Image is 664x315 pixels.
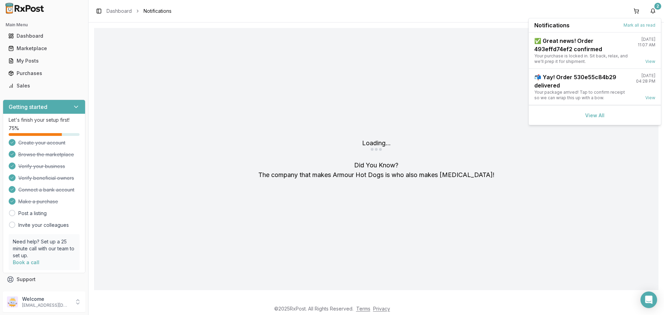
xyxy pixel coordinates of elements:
div: 2 [654,3,661,10]
h3: Getting started [9,103,47,111]
a: Sales [6,80,83,92]
div: Did You Know? [258,160,495,180]
button: Marketplace [3,43,85,54]
div: Marketplace [8,45,80,52]
a: Marketplace [6,42,83,55]
button: My Posts [3,55,85,66]
div: Open Intercom Messenger [640,291,657,308]
span: The company that makes Armour Hot Dogs is who also makes [MEDICAL_DATA] ! [258,171,495,178]
span: Verify beneficial owners [18,175,74,182]
h2: Main Menu [6,22,83,28]
button: Mark all as read [624,22,655,28]
div: Your package arrived! Tap to confirm receipt so we can wrap this up with a bow. [534,90,630,101]
span: Notifications [144,8,172,15]
button: Sales [3,80,85,91]
a: Privacy [373,306,390,312]
div: Purchases [8,70,80,77]
a: View [645,95,655,101]
a: Post a listing [18,210,47,217]
div: ✅ Great news! Order 493effd74ef2 confirmed [534,37,632,53]
a: View All [585,112,605,118]
div: Loading... [362,138,391,148]
a: Dashboard [6,30,83,42]
div: Your purchase is locked in. Sit back, relax, and we'll prep it for shipment. [534,53,632,64]
a: View [645,59,655,64]
div: My Posts [8,57,80,64]
div: 04:28 PM [636,78,655,84]
div: 📬 Yay! Order 530e55c84b29 delivered [534,73,630,90]
button: Dashboard [3,30,85,41]
a: Terms [356,306,370,312]
a: Invite your colleagues [18,222,69,229]
button: Support [3,273,85,286]
span: Connect a bank account [18,186,74,193]
a: My Posts [6,55,83,67]
p: Welcome [22,296,70,303]
span: Feedback [17,288,40,295]
a: Dashboard [107,8,132,15]
button: Feedback [3,286,85,298]
div: [DATE] [642,73,655,78]
p: Let's finish your setup first! [9,117,80,123]
a: Purchases [6,67,83,80]
span: 75 % [9,125,19,132]
nav: breadcrumb [107,8,172,15]
button: Purchases [3,68,85,79]
span: Notifications [534,21,570,29]
span: Verify your business [18,163,65,170]
span: Make a purchase [18,198,58,205]
p: [EMAIL_ADDRESS][DOMAIN_NAME] [22,303,70,308]
img: User avatar [7,296,18,307]
button: 2 [647,6,658,17]
div: [DATE] [642,37,655,42]
div: Dashboard [8,33,80,39]
p: Need help? Set up a 25 minute call with our team to set up. [13,238,75,259]
div: 11:07 AM [638,42,655,48]
img: RxPost Logo [3,3,47,14]
span: Create your account [18,139,65,146]
span: Browse the marketplace [18,151,74,158]
div: Sales [8,82,80,89]
a: Book a call [13,259,39,265]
